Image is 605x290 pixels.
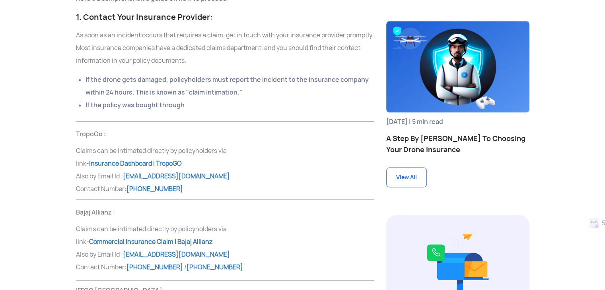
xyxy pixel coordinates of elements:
[126,263,183,271] strong: [PHONE_NUMBER]
[126,263,184,271] a: [PHONE_NUMBER]
[386,119,529,125] span: [DATE] | 5 min read
[386,167,427,187] a: View All
[86,101,185,109] span: If the policy was bought through
[76,145,374,195] p: Claims can be intimated directly by policyholders via link- Also by Email Id : Contact Number:
[89,159,182,168] a: Insurance Dashboard | TropoGO
[76,223,374,280] p: Claims can be intimated directly by policyholders via link- Also by Email Id : Contact Number: /
[76,29,374,67] p: As soon as an incident occurs that requires a claim, get in touch with your insurance provider pr...
[89,238,212,246] a: Commercial Insurance Claim | Bajaj Allianz
[76,130,106,138] strong: TropoGo :
[123,250,230,259] a: [EMAIL_ADDRESS][DOMAIN_NAME]
[187,263,243,271] a: [PHONE_NUMBER]
[76,12,374,23] h3: 1. Contact Your Insurance Provider:
[123,172,230,180] a: [EMAIL_ADDRESS][DOMAIN_NAME]
[76,208,115,217] span: Bajaj Allianz :
[126,185,183,193] a: [PHONE_NUMBER]
[386,21,529,112] img: A Step By Step Guide To Choosing Your Drone Insurance
[386,21,529,155] a: A Step By Step Guide To Choosing Your Drone Insurance[DATE] | 5 min readA Step By [PERSON_NAME] T...
[86,75,369,97] span: If the drone gets damaged, policyholders must report the incident to the insurance company within...
[386,133,529,155] h3: A Step By [PERSON_NAME] To Choosing Your Drone Insurance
